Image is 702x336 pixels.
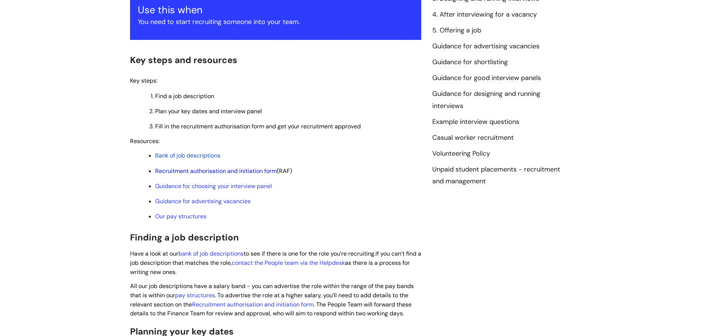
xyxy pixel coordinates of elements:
span: Find a job description [155,92,214,100]
span: Fill in the recruitment authorisation form and get your recruitment approved [155,122,361,130]
a: Bank of job descriptions [155,152,220,159]
h3: Use this when [138,4,413,16]
span: Key steps and resources [130,54,237,66]
a: Guidance for advertising vacancies [155,197,251,205]
a: Volunteering Policy [432,149,490,159]
p: (RAF) [155,167,421,175]
a: bank of job descriptions [178,250,244,257]
span: Finding a job description [130,232,239,243]
span: Plan your key dates and interview panel [155,107,262,115]
a: Guidance for advertising vacancies [432,42,539,51]
span: All our job descriptions have a salary band - you can advertise the role within the range of the ... [130,282,414,317]
span: Key steps: [130,77,157,84]
a: Recruitment authorisation and initiation form [192,301,314,308]
span: Resources: [130,137,160,145]
a: Casual worker recruitment [432,133,514,143]
a: 4. After interviewing for a vacancy [432,10,537,20]
a: Example interview questions [432,117,519,127]
span: Have a look at our to see if there is one for the role you’re recruiting. [130,250,376,257]
a: Our pay structures [155,212,206,220]
a: Guidance for good interview panels [432,73,541,83]
a: 5. Offering a job [432,26,481,35]
a: pay structures [175,291,215,299]
a: Guidance for choosing your interview panel [155,182,272,190]
span: If you can’t find a job description that matches the role, as there is a process for writing new ... [130,250,421,276]
a: Guidance for designing and running interviews [432,89,540,111]
a: Guidance for shortlisting [432,58,508,67]
a: Recruitment authorisation and initiation form [155,167,277,175]
a: Unpaid student placements - recruitment and management [432,165,560,186]
p: You need to start recruiting someone into your team. [138,16,413,28]
a: contact the People team via the Helpdesk [232,259,345,267]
